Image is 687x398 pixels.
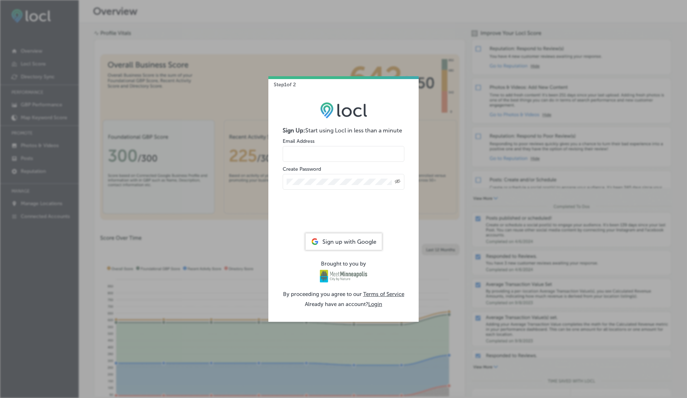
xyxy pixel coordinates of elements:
[283,127,305,134] strong: Sign Up:
[289,202,398,230] iframe: reCAPTCHA
[368,301,382,307] button: Login
[283,301,404,307] p: Already have an account?
[305,127,402,134] span: Start using Locl in less than a minute
[320,270,367,282] img: Meet Minneapolis
[283,166,321,172] label: Create Password
[395,179,400,185] span: Toggle password visibility
[268,76,296,88] p: Step 1 of 2
[283,261,404,267] div: Brought to you by
[283,138,315,144] label: Email Address
[283,291,404,297] p: By proceeding you agree to our
[363,291,404,297] a: Terms of Service
[306,233,382,250] div: Sign up with Google
[320,102,367,118] img: LOCL logo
